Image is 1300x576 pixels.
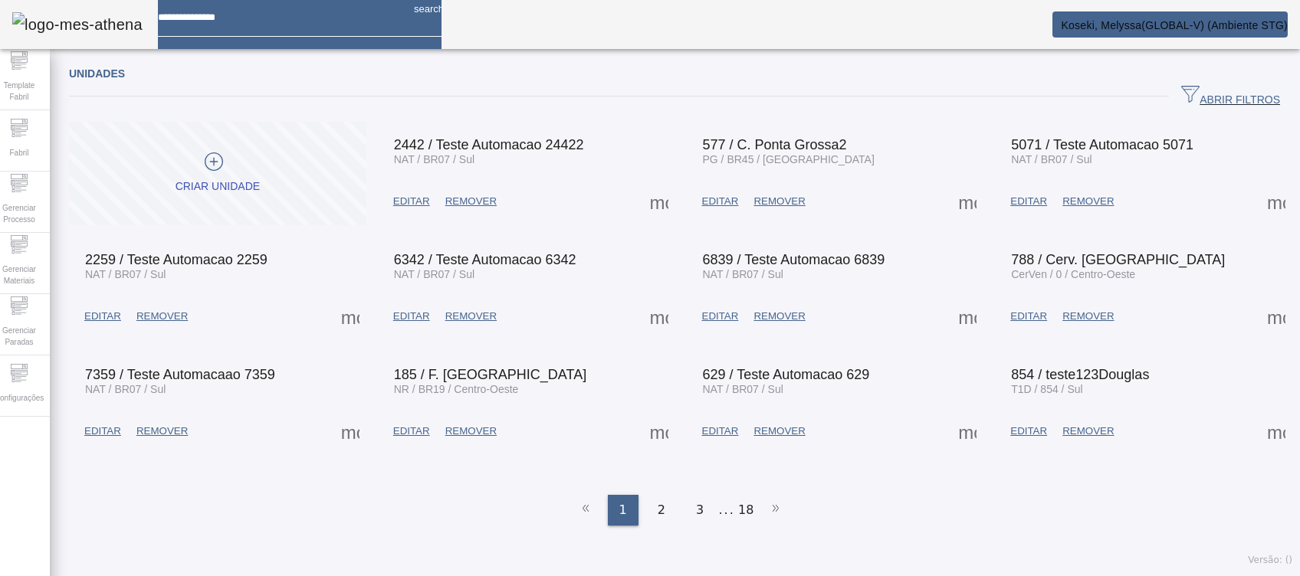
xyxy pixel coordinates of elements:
[69,67,125,80] span: Unidades
[85,268,166,280] span: NAT / BR07 / Sul
[84,309,121,324] span: EDITAR
[753,309,805,324] span: REMOVER
[738,495,753,525] li: 18
[1062,309,1114,324] span: REMOVER
[703,383,783,395] span: NAT / BR07 / Sul
[85,252,268,267] span: 2259 / Teste Automacao 2259
[394,252,576,267] span: 6342 / Teste Automacao 6342
[1055,303,1121,330] button: REMOVER
[393,424,430,439] span: EDITAR
[694,303,747,330] button: EDITAR
[703,367,870,382] span: 629 / Teste Automacao 629
[84,424,121,439] span: EDITAR
[386,188,438,215] button: EDITAR
[136,309,188,324] span: REMOVER
[5,142,33,163] span: Fabril
[702,309,739,324] span: EDITAR
[394,383,519,395] span: NR / BR19 / Centro-Oeste
[1011,137,1193,152] span: 5071 / Teste Automacao 5071
[746,303,812,330] button: REMOVER
[1003,303,1055,330] button: EDITAR
[394,268,474,280] span: NAT / BR07 / Sul
[753,194,805,209] span: REMOVER
[438,188,504,215] button: REMOVER
[1248,555,1292,565] span: Versão: ()
[703,268,783,280] span: NAT / BR07 / Sul
[1011,153,1092,165] span: NAT / BR07 / Sul
[696,501,704,519] span: 3
[954,417,981,445] button: Mais
[77,303,129,330] button: EDITAR
[719,495,734,525] li: ...
[1010,309,1047,324] span: EDITAR
[1262,417,1290,445] button: Mais
[394,137,584,152] span: 2442 / Teste Automacao 24422
[136,424,188,439] span: REMOVER
[954,188,981,215] button: Mais
[1010,194,1047,209] span: EDITAR
[1011,252,1225,267] span: 788 / Cerv. [GEOGRAPHIC_DATA]
[702,424,739,439] span: EDITAR
[69,122,366,225] button: Criar unidade
[658,501,665,519] span: 2
[694,417,747,445] button: EDITAR
[438,303,504,330] button: REMOVER
[393,309,430,324] span: EDITAR
[703,252,885,267] span: 6839 / Teste Automacao 6839
[1011,268,1135,280] span: CerVen / 0 / Centro-Oeste
[393,194,430,209] span: EDITAR
[645,303,673,330] button: Mais
[645,417,673,445] button: Mais
[129,417,195,445] button: REMOVER
[77,417,129,445] button: EDITAR
[694,188,747,215] button: EDITAR
[1061,19,1288,31] span: Koseki, Melyssa(GLOBAL-V) (Ambiente STG)
[703,137,847,152] span: 577 / C. Ponta Grossa2
[386,303,438,330] button: EDITAR
[438,417,504,445] button: REMOVER
[1062,194,1114,209] span: REMOVER
[1262,303,1290,330] button: Mais
[1169,83,1292,110] button: ABRIR FILTROS
[336,303,364,330] button: Mais
[746,188,812,215] button: REMOVER
[703,153,875,165] span: PG / BR45 / [GEOGRAPHIC_DATA]
[336,417,364,445] button: Mais
[1181,85,1280,108] span: ABRIR FILTROS
[176,179,260,195] div: Criar unidade
[1003,188,1055,215] button: EDITAR
[1062,424,1114,439] span: REMOVER
[1055,417,1121,445] button: REMOVER
[645,188,673,215] button: Mais
[1003,417,1055,445] button: EDITAR
[394,153,474,165] span: NAT / BR07 / Sul
[394,367,586,382] span: 185 / F. [GEOGRAPHIC_DATA]
[1055,188,1121,215] button: REMOVER
[702,194,739,209] span: EDITAR
[1262,188,1290,215] button: Mais
[445,424,497,439] span: REMOVER
[129,303,195,330] button: REMOVER
[12,12,143,37] img: logo-mes-athena
[85,383,166,395] span: NAT / BR07 / Sul
[753,424,805,439] span: REMOVER
[445,309,497,324] span: REMOVER
[1011,383,1082,395] span: T1D / 854 / Sul
[746,417,812,445] button: REMOVER
[1010,424,1047,439] span: EDITAR
[386,417,438,445] button: EDITAR
[1011,367,1149,382] span: 854 / teste123Douglas
[954,303,981,330] button: Mais
[445,194,497,209] span: REMOVER
[85,367,275,382] span: 7359 / Teste Automacaao 7359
